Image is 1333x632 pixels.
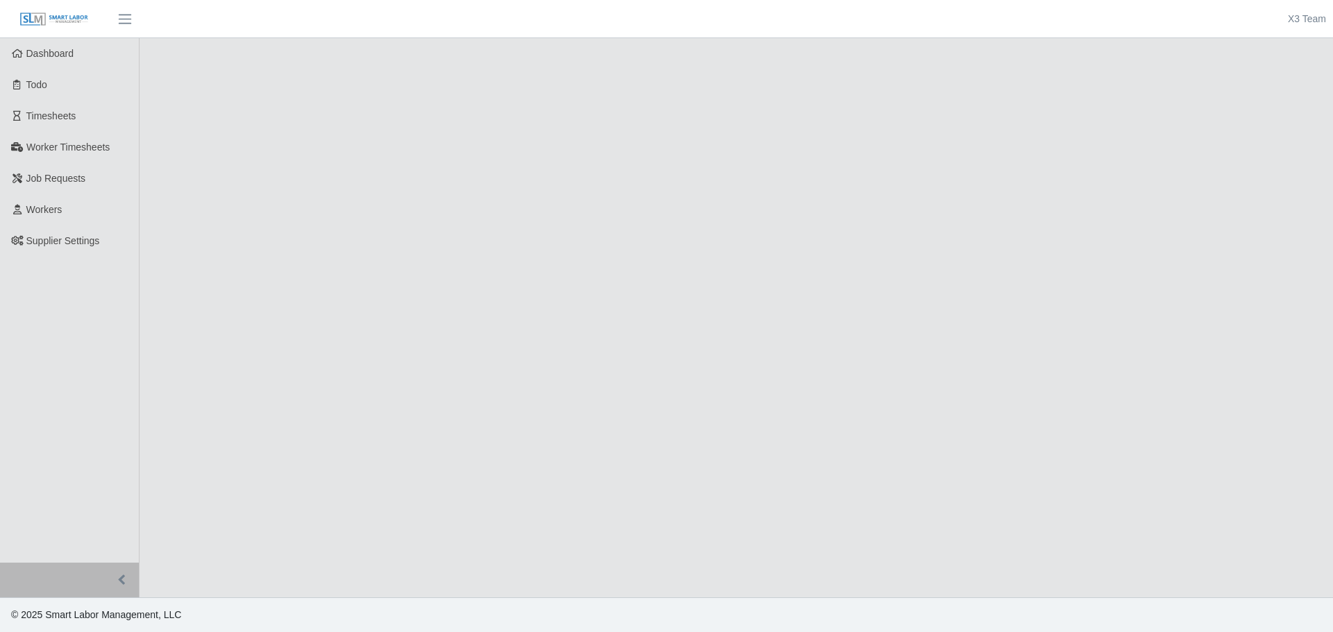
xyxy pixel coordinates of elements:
span: Timesheets [26,110,76,121]
span: Todo [26,79,47,90]
img: SLM Logo [19,12,89,27]
span: Dashboard [26,48,74,59]
span: © 2025 Smart Labor Management, LLC [11,609,181,620]
span: Supplier Settings [26,235,100,246]
span: Job Requests [26,173,86,184]
span: Workers [26,204,62,215]
span: Worker Timesheets [26,142,110,153]
a: X3 Team [1288,12,1326,26]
